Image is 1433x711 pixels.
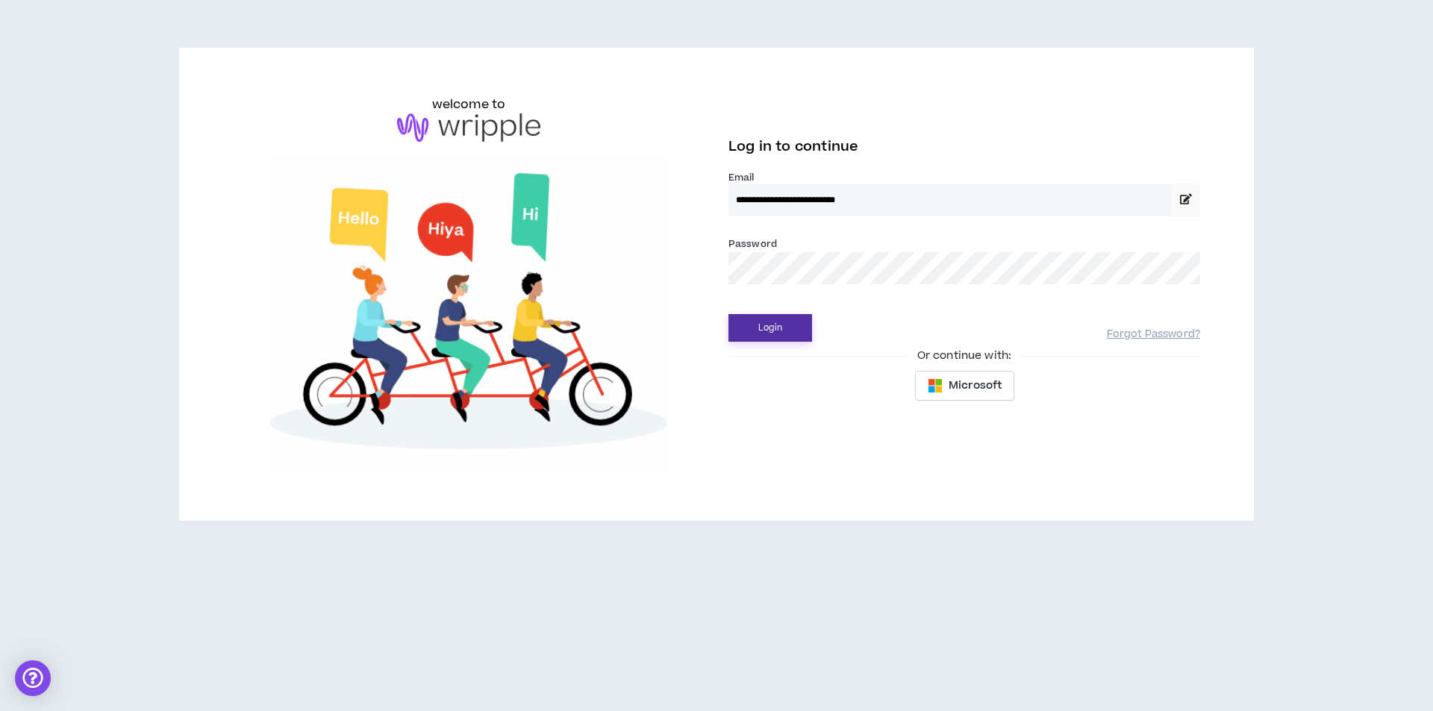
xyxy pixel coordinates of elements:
span: Microsoft [949,378,1002,394]
img: Welcome to Wripple [233,157,705,473]
a: Forgot Password? [1107,328,1200,342]
h6: welcome to [432,95,506,113]
span: Or continue with: [907,348,1022,364]
span: Log in to continue [728,137,858,156]
button: Login [728,314,812,342]
img: logo-brand.png [397,113,540,142]
label: Email [728,171,1200,184]
label: Password [728,237,777,251]
button: Microsoft [915,371,1014,401]
div: Open Intercom Messenger [15,660,51,696]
